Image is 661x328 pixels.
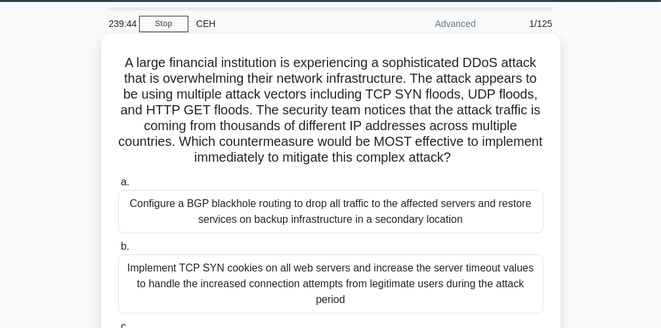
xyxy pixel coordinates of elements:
[188,11,369,37] div: CEH
[121,176,129,187] span: a.
[118,190,544,233] div: Configure a BGP blackhole routing to drop all traffic to the affected servers and restore service...
[484,11,561,37] div: 1/125
[117,55,545,166] h5: A large financial institution is experiencing a sophisticated DDoS attack that is overwhelming th...
[101,11,139,37] div: 239:44
[118,254,544,314] div: Implement TCP SYN cookies on all web servers and increase the server timeout values to handle the...
[139,16,188,32] a: Stop
[121,241,129,252] span: b.
[369,11,484,37] div: Advanced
